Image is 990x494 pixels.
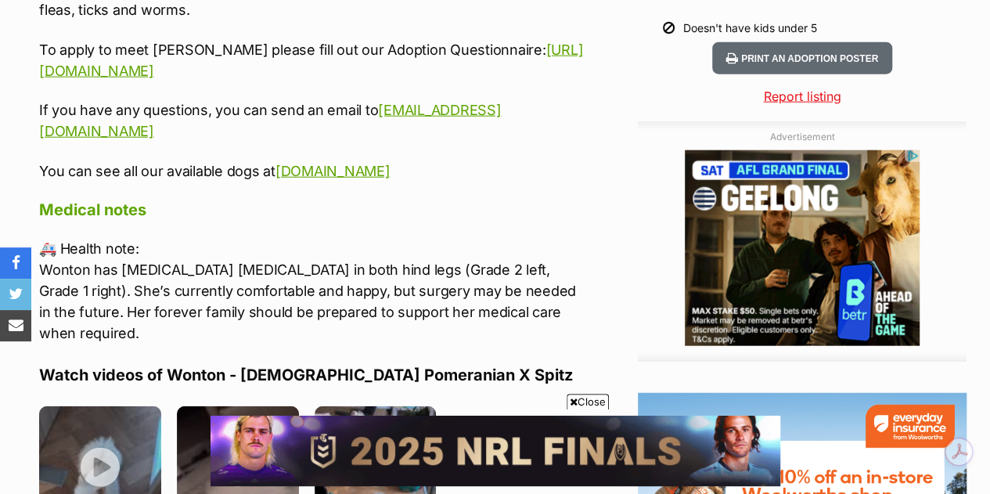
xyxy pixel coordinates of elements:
[39,365,589,385] h4: Watch videos of Wonton - [DEMOGRAPHIC_DATA] Pomeranian X Spitz
[211,416,780,486] iframe: Advertisement
[685,150,920,346] iframe: Advertisement
[39,238,589,344] p: 🚑 Health note: Wonton has [MEDICAL_DATA] [MEDICAL_DATA] in both hind legs (Grade 2 left, Grade 1 ...
[683,20,817,36] div: Doesn't have kids under 5
[39,200,589,220] h4: Medical notes
[638,87,967,106] a: Report listing
[275,163,391,179] a: [DOMAIN_NAME]
[39,41,583,79] a: [URL][DOMAIN_NAME]
[567,394,609,409] span: Close
[712,42,892,74] button: Print an adoption poster
[39,160,589,182] p: You can see all our available dogs at
[39,39,589,81] p: To apply to meet [PERSON_NAME] please fill out our Adoption Questionnaire:
[39,99,589,142] p: If you have any questions, you can send an email to
[638,121,967,362] div: Advertisement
